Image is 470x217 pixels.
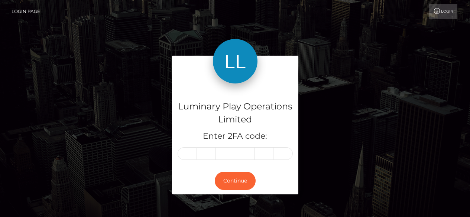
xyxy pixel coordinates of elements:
a: Login Page [12,4,40,19]
h5: Enter 2FA code: [178,131,293,142]
a: Login [429,4,457,19]
img: Luminary Play Operations Limited [213,39,257,83]
h4: Luminary Play Operations Limited [178,100,293,126]
button: Continue [215,172,256,190]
